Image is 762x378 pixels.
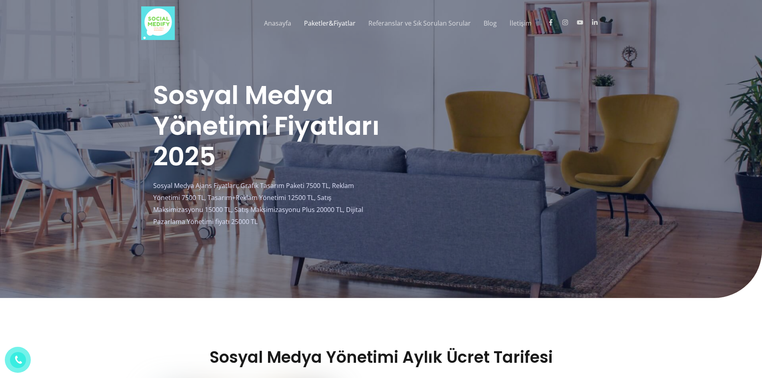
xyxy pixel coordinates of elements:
a: Paketler&Fiyatlar [298,10,362,36]
a: instagram [562,19,575,26]
a: linkedin-in [592,19,605,26]
a: Blog [477,10,503,36]
h2: Sosyal Medya Yönetimi Aylık Ücret Tarifesi [153,348,609,367]
nav: Site Navigation [252,10,621,36]
h1: Sosyal Medya Yönetimi Fiyatları 2025 [153,80,381,172]
a: facebook-f [548,19,561,26]
a: youtube [577,19,590,26]
a: Anasayfa [258,10,298,36]
p: Sosyal Medya Ajans Fiyatları; Grafik Tasarım Paketi 7500 TL, Reklam Yönetimi 7500 TL, Tasarım+Rek... [153,180,381,228]
a: Referanslar ve Sık Sorulan Sorular [362,10,477,36]
img: phone.png [12,354,24,366]
a: İletişim [503,10,538,36]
